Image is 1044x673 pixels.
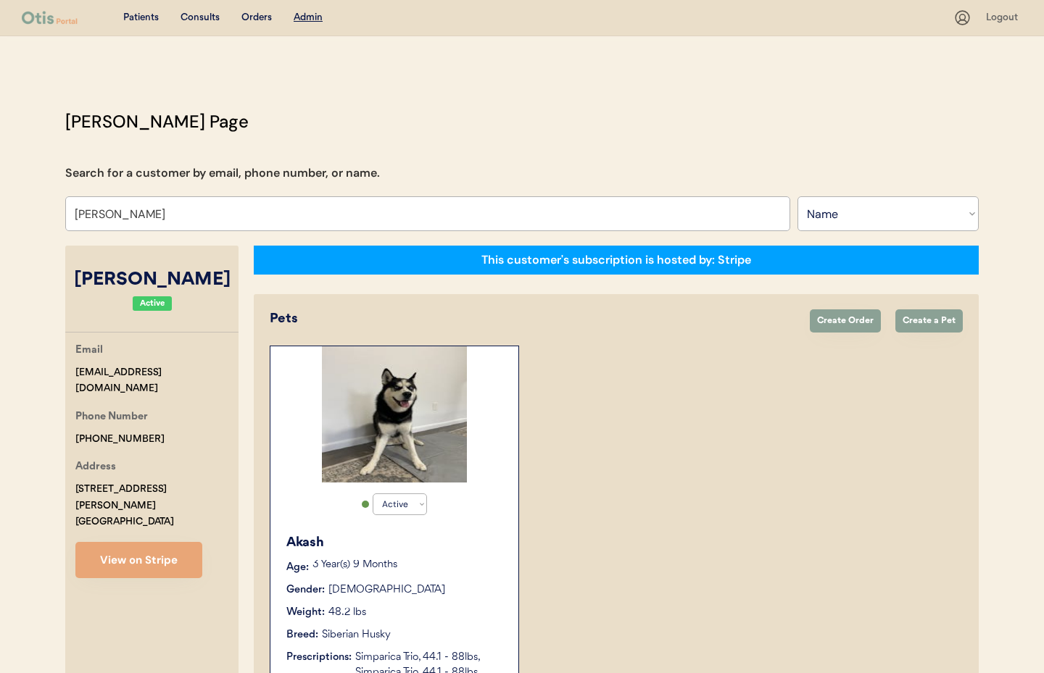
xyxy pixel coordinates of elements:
button: View on Stripe [75,542,202,578]
div: Siberian Husky [322,627,391,643]
div: Weight: [286,605,325,620]
img: https%3A%2F%2Fb1fdecc9f5d32684efbb068259a22d3b.cdn.bubble.io%2Ff1719101809389x588871487928393900%... [322,346,467,482]
div: [PHONE_NUMBER] [75,431,165,448]
div: Prescriptions: [286,650,352,665]
div: Consults [181,11,220,25]
div: [PERSON_NAME] Page [65,109,249,135]
div: Age: [286,560,309,575]
div: Email [75,342,103,360]
div: Akash [286,533,504,553]
div: Pets [270,309,795,329]
button: Create Order [810,309,881,333]
div: [PERSON_NAME] [65,267,239,294]
button: Create a Pet [895,309,963,333]
div: Breed: [286,627,318,643]
div: 48.2 lbs [328,605,366,620]
div: [EMAIL_ADDRESS][DOMAIN_NAME] [75,364,239,398]
div: This customer's subscription is hosted by: Stripe [481,252,751,268]
div: Patients [123,11,159,25]
div: [STREET_ADDRESS][PERSON_NAME] [GEOGRAPHIC_DATA] [75,481,239,530]
div: Orders [241,11,272,25]
u: Admin [294,12,323,22]
div: [DEMOGRAPHIC_DATA] [328,582,445,598]
div: Logout [986,11,1022,25]
div: Phone Number [75,409,148,427]
input: Search by name [65,196,790,231]
p: 3 Year(s) 9 Months [312,560,504,570]
div: Address [75,459,116,477]
div: Search for a customer by email, phone number, or name. [65,164,380,182]
div: Gender: [286,582,325,598]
